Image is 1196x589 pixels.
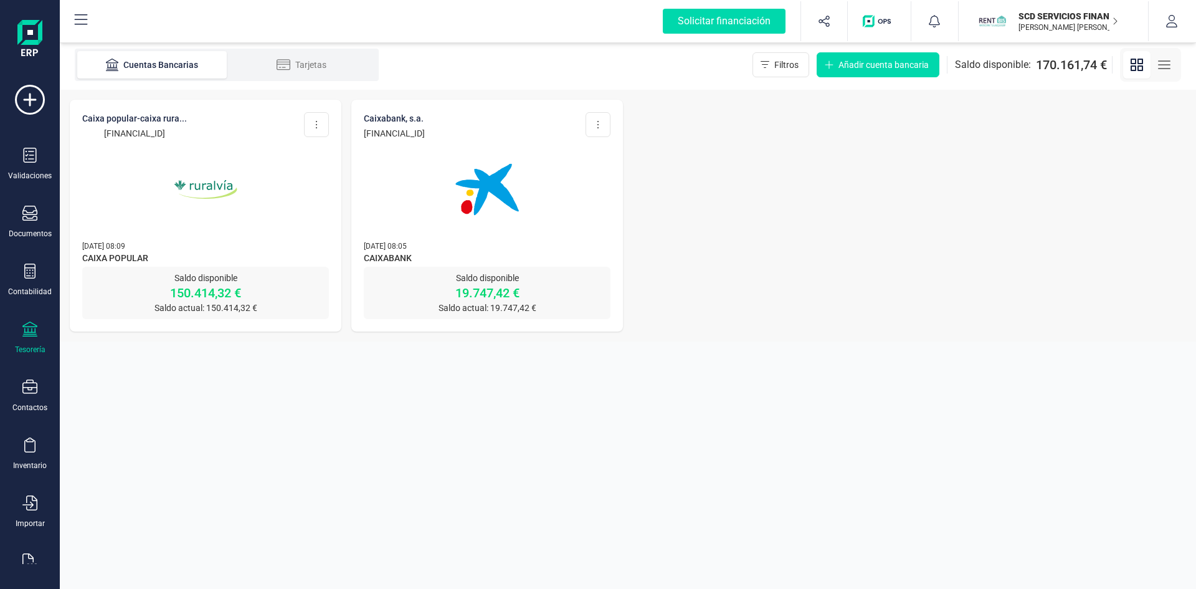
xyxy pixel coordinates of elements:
[838,59,929,71] span: Añadir cuenta bancaria
[648,1,800,41] button: Solicitar financiación
[16,519,45,529] div: Importar
[1036,56,1107,74] span: 170.161,74 €
[364,252,610,267] span: CAIXABANK
[12,403,47,413] div: Contactos
[364,127,425,140] p: [FINANCIAL_ID]
[663,9,785,34] div: Solicitar financiación
[1018,10,1118,22] p: SCD SERVICIOS FINANCIEROS SL
[364,272,610,284] p: Saldo disponible
[774,59,799,71] span: Filtros
[979,7,1006,35] img: SC
[364,242,407,251] span: [DATE] 08:05
[974,1,1133,41] button: SCSCD SERVICIOS FINANCIEROS SL[PERSON_NAME] [PERSON_NAME] VOZMEDIANO [PERSON_NAME]
[855,1,903,41] button: Logo de OPS
[9,229,52,239] div: Documentos
[102,59,202,71] div: Cuentas Bancarias
[817,52,939,77] button: Añadir cuenta bancaria
[8,287,52,297] div: Contabilidad
[364,112,425,125] p: CAIXABANK, S.A.
[82,242,125,251] span: [DATE] 08:09
[752,52,809,77] button: Filtros
[955,57,1031,72] span: Saldo disponible:
[82,302,329,314] p: Saldo actual: 150.414,32 €
[82,127,187,140] p: [FINANCIAL_ID]
[364,302,610,314] p: Saldo actual: 19.747,42 €
[13,461,47,471] div: Inventario
[82,284,329,302] p: 150.414,32 €
[82,272,329,284] p: Saldo disponible
[863,15,896,27] img: Logo de OPS
[8,171,52,181] div: Validaciones
[17,20,42,60] img: Logo Finanedi
[364,284,610,302] p: 19.747,42 €
[82,252,329,267] span: CAIXA POPULAR
[82,112,187,125] p: CAIXA POPULAR-CAIXA RURA...
[252,59,351,71] div: Tarjetas
[15,345,45,355] div: Tesorería
[1018,22,1118,32] p: [PERSON_NAME] [PERSON_NAME] VOZMEDIANO [PERSON_NAME]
